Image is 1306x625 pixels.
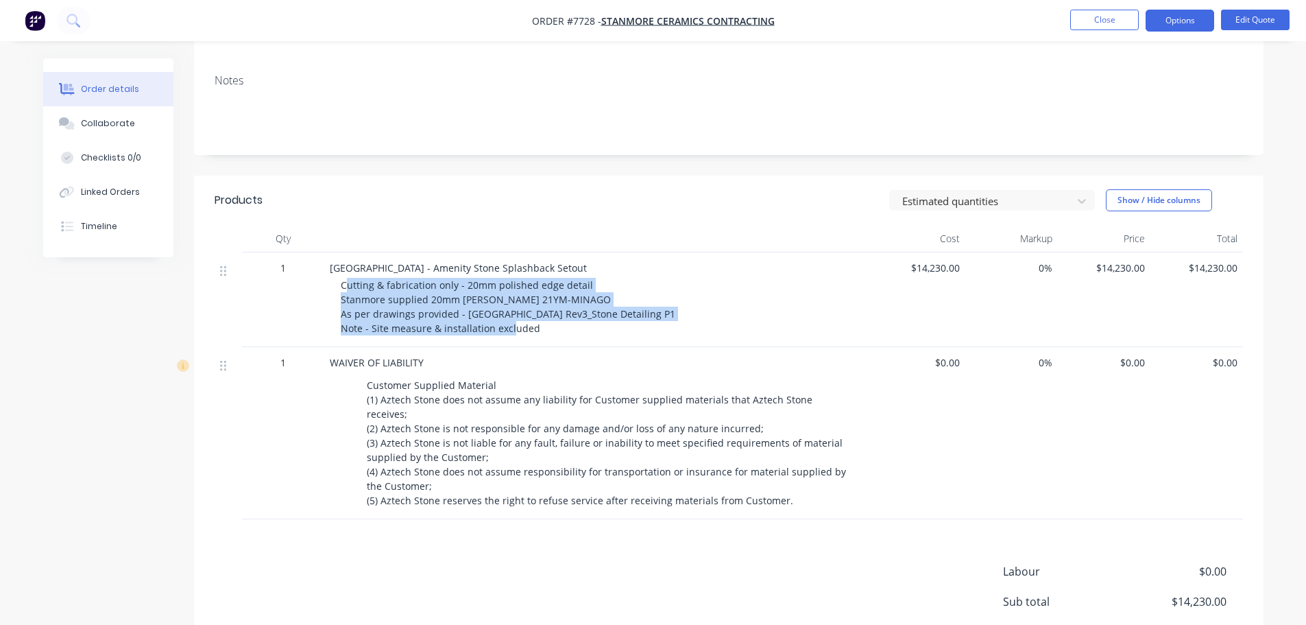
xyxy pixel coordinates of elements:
img: Factory [25,10,45,31]
button: Timeline [43,209,173,244]
button: Collaborate [43,106,173,141]
div: Products [215,192,263,209]
div: Linked Orders [81,186,140,198]
span: 0% [971,355,1052,370]
span: $0.00 [878,355,960,370]
div: Price [1058,225,1150,252]
span: $0.00 [1124,563,1226,580]
span: $14,230.00 [1063,261,1145,275]
button: Close [1070,10,1139,30]
span: $14,230.00 [878,261,960,275]
button: Linked Orders [43,175,173,209]
span: $14,230.00 [1156,261,1237,275]
span: $0.00 [1063,355,1145,370]
span: WAIVER OF LIABILITY [330,356,424,369]
div: Checklists 0/0 [81,152,141,164]
div: Collaborate [81,117,135,130]
span: $14,230.00 [1124,593,1226,610]
button: Show / Hide columns [1106,189,1212,211]
span: [GEOGRAPHIC_DATA] - Amenity Stone Splashback Setout [330,261,587,274]
span: Labour [1003,563,1125,580]
button: Order details [43,72,173,106]
button: Options [1146,10,1214,32]
div: Total [1150,225,1243,252]
span: Sub total [1003,593,1125,610]
button: Checklists 0/0 [43,141,173,175]
div: Markup [965,225,1058,252]
span: Cutting & fabrication only - 20mm polished edge detail Stanmore supplied 20mm [PERSON_NAME] 21YM-... [341,279,675,335]
div: Qty [242,225,324,252]
span: 0% [971,261,1052,275]
button: Edit Quote [1221,10,1290,30]
div: Notes [215,74,1243,87]
span: 1 [280,355,286,370]
div: Timeline [81,220,117,233]
span: $0.00 [1156,355,1237,370]
div: Cost [873,225,965,252]
span: Order #7728 - [532,14,601,27]
div: Order details [81,83,139,95]
span: 1 [280,261,286,275]
div: Customer Supplied Material (1) Aztech Stone does not assume any liability for Customer supplied m... [361,375,856,510]
a: Stanmore Ceramics Contracting [601,14,775,27]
